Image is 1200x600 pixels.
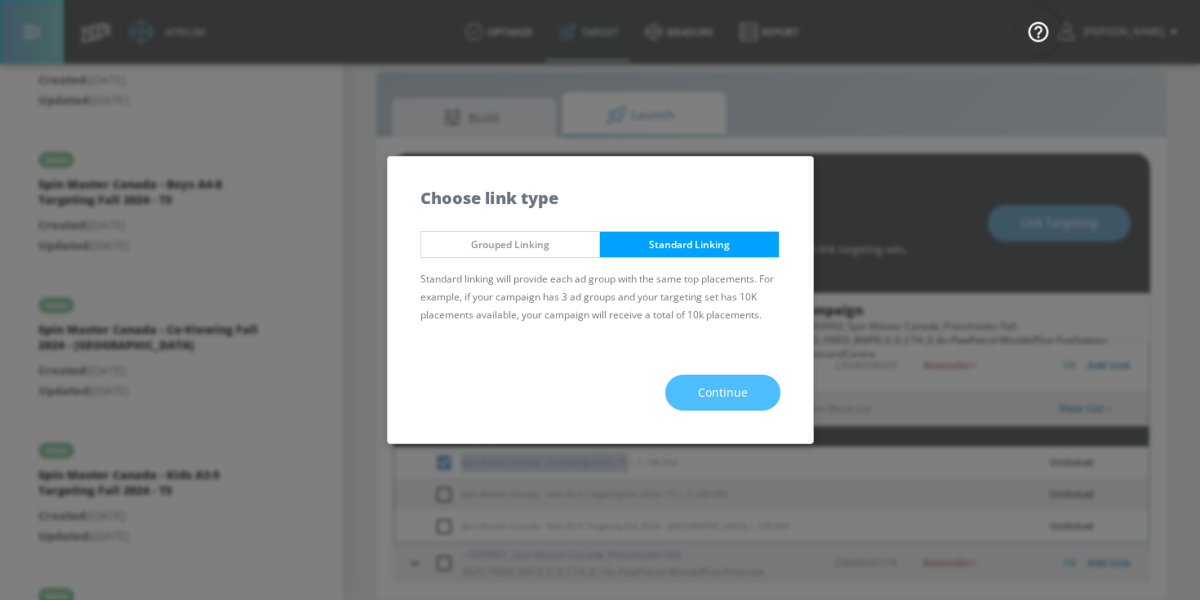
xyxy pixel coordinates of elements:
button: Continue [665,375,780,411]
span: Continue [698,383,748,403]
h5: Choose link type [420,189,558,207]
button: Open Resource Center [1016,8,1061,54]
span: Standard Linking [612,236,767,253]
span: Grouped Linking [433,236,588,253]
p: Standard linking will provide each ad group with the same top placements. For example, if your ca... [420,270,780,324]
button: Standard Linking [599,231,780,258]
button: Grouped Linking [420,231,601,258]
